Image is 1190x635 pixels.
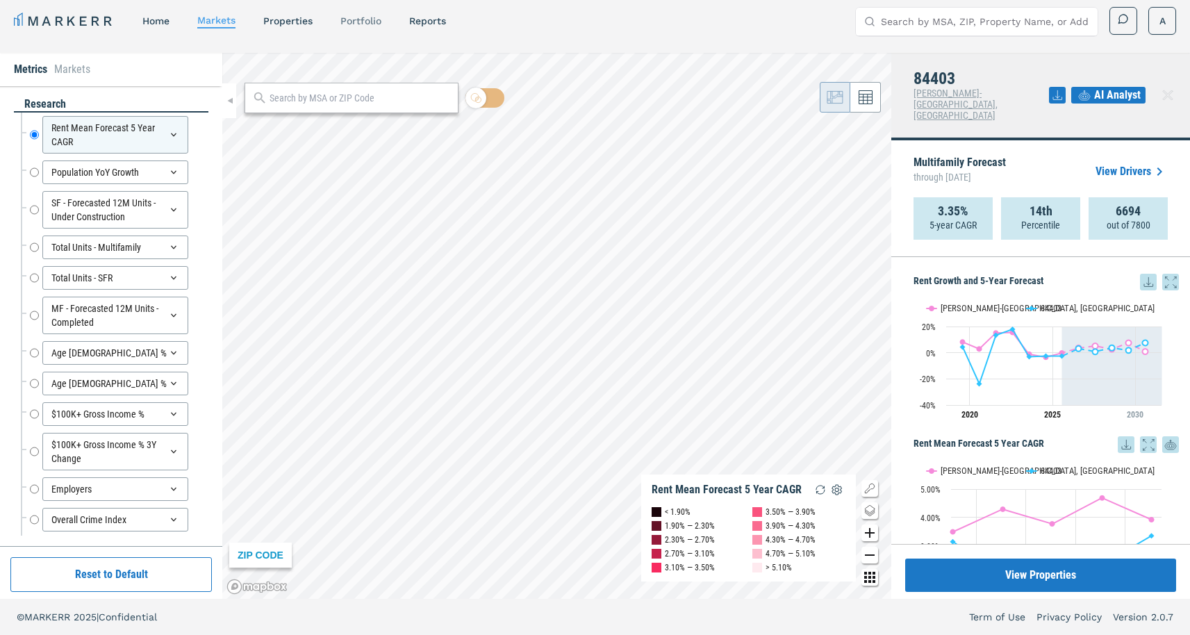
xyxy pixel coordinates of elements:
[1027,354,1032,359] path: Saturday, 29 Jul, 20:00, -3.14. 84403.
[1041,465,1061,476] text: 84403
[1050,521,1055,527] path: Friday, 14 Jul, 20:00, 3.77. Ogden-Clearfield, UT.
[977,346,982,352] path: Wednesday, 29 Jul, 20:00, 2.9. Ogden-Clearfield, UT.
[1059,353,1065,358] path: Tuesday, 29 Jul, 20:00, -2.53. 84403.
[42,297,188,334] div: MF - Forecasted 12M Units - Completed
[993,332,999,338] path: Thursday, 29 Jul, 20:00, 13.33. 84403.
[42,372,188,395] div: Age [DEMOGRAPHIC_DATA] %
[54,61,90,78] li: Markets
[1010,327,1016,332] path: Friday, 29 Jul, 20:00, 17.83. 84403.
[1036,610,1102,624] a: Privacy Policy
[914,69,1049,88] h4: 84403
[1027,457,1063,468] button: Show 84403
[1149,533,1155,538] path: Sunday, 14 Jul, 20:00, 3.35. 84403.
[1113,610,1173,624] a: Version 2.0.7
[905,559,1176,592] button: View Properties
[914,290,1168,429] svg: Interactive chart
[881,8,1089,35] input: Search by MSA, ZIP, Property Name, or Address
[1107,218,1150,232] p: out of 7800
[14,61,47,78] li: Metrics
[1149,517,1155,522] path: Sunday, 14 Jul, 20:00, 3.92. Ogden-Clearfield, UT.
[42,236,188,259] div: Total Units - Multifamily
[42,160,188,184] div: Population YoY Growth
[914,290,1179,429] div: Rent Growth and 5-Year Forecast. Highcharts interactive chart.
[1127,410,1143,420] tspan: 2030
[1030,204,1052,218] strong: 14th
[42,477,188,501] div: Employers
[969,610,1025,624] a: Term of Use
[914,168,1006,186] span: through [DATE]
[920,542,941,552] text: 3.00%
[340,15,381,26] a: Portfolio
[927,295,1012,305] button: Show Ogden-Clearfield, UT
[829,481,845,498] img: Settings
[961,410,978,420] tspan: 2020
[920,401,936,411] text: -40%
[665,519,715,533] div: 1.90% — 2.30%
[960,344,966,349] path: Monday, 29 Jul, 20:00, 4.3. 84403.
[1126,340,1132,345] path: Sunday, 29 Jul, 20:00, 7.5. Ogden-Clearfield, UT.
[929,218,977,232] p: 5-year CAGR
[226,579,288,595] a: Mapbox logo
[950,529,956,534] path: Tuesday, 14 Jul, 20:00, 3.49. Ogden-Clearfield, UT.
[920,485,941,495] text: 5.00%
[42,433,188,470] div: $100K+ Gross Income % 3Y Change
[766,519,816,533] div: 3.90% — 4.30%
[1071,87,1146,104] button: AI Analyst
[42,402,188,426] div: $100K+ Gross Income %
[24,611,74,622] span: MARKERR
[1148,7,1176,35] button: A
[1076,340,1148,354] g: 84403, line 4 of 4 with 5 data points.
[1076,346,1082,352] path: Wednesday, 29 Jul, 20:00, 3.14. 84403.
[1041,303,1061,313] text: 84403
[42,341,188,365] div: Age [DEMOGRAPHIC_DATA] %
[1116,204,1141,218] strong: 6694
[270,91,451,106] input: Search by MSA or ZIP Code
[14,97,208,113] div: research
[1094,87,1141,104] span: AI Analyst
[766,561,792,575] div: > 5.10%
[99,611,157,622] span: Confidential
[1043,353,1049,358] path: Monday, 29 Jul, 20:00, -2.56. 84403.
[861,480,878,497] button: Show/Hide Legend Map Button
[665,561,715,575] div: 3.10% — 3.50%
[42,116,188,154] div: Rent Mean Forecast 5 Year CAGR
[229,543,292,568] div: ZIP CODE
[941,303,1155,313] text: [PERSON_NAME]-[GEOGRAPHIC_DATA], [GEOGRAPHIC_DATA]
[74,611,99,622] span: 2025 |
[812,481,829,498] img: Reload Legend
[920,374,936,384] text: -20%
[861,547,878,563] button: Zoom out map button
[1142,340,1148,345] path: Monday, 29 Jul, 20:00, 7.48. 84403.
[766,505,816,519] div: 3.50% — 3.90%
[914,436,1179,453] h5: Rent Mean Forecast 5 Year CAGR
[1096,163,1168,180] a: View Drivers
[42,508,188,531] div: Overall Crime Index
[42,191,188,229] div: SF - Forecasted 12M Units - Under Construction
[14,11,115,31] a: MARKERR
[927,457,1012,468] button: Show Ogden-Clearfield, UT
[1027,295,1063,305] button: Show 84403
[222,53,891,599] canvas: Map
[665,533,715,547] div: 2.30% — 2.70%
[914,453,1179,627] div: Rent Mean Forecast 5 Year CAGR. Highcharts interactive chart.
[914,88,998,121] span: [PERSON_NAME]-[GEOGRAPHIC_DATA], [GEOGRAPHIC_DATA]
[926,349,936,358] text: 0%
[1093,349,1098,354] path: Thursday, 29 Jul, 20:00, 0.8. 84403.
[263,15,313,26] a: properties
[10,557,212,592] button: Reset to Default
[861,569,878,586] button: Other options map button
[861,502,878,519] button: Change style map button
[1159,14,1166,28] span: A
[1093,343,1098,349] path: Thursday, 29 Jul, 20:00, 5.1. Ogden-Clearfield, UT.
[17,611,24,622] span: ©
[42,266,188,290] div: Total Units - SFR
[665,547,715,561] div: 2.70% — 3.10%
[1021,218,1060,232] p: Percentile
[766,547,816,561] div: 4.70% — 5.10%
[665,505,691,519] div: < 1.90%
[861,525,878,541] button: Zoom in map button
[950,539,956,545] path: Tuesday, 14 Jul, 20:00, 3.14. 84403.
[1000,506,1006,512] path: Wednesday, 14 Jul, 20:00, 4.29. Ogden-Clearfield, UT.
[1109,345,1115,350] path: Saturday, 29 Jul, 20:00, 3.7. 84403.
